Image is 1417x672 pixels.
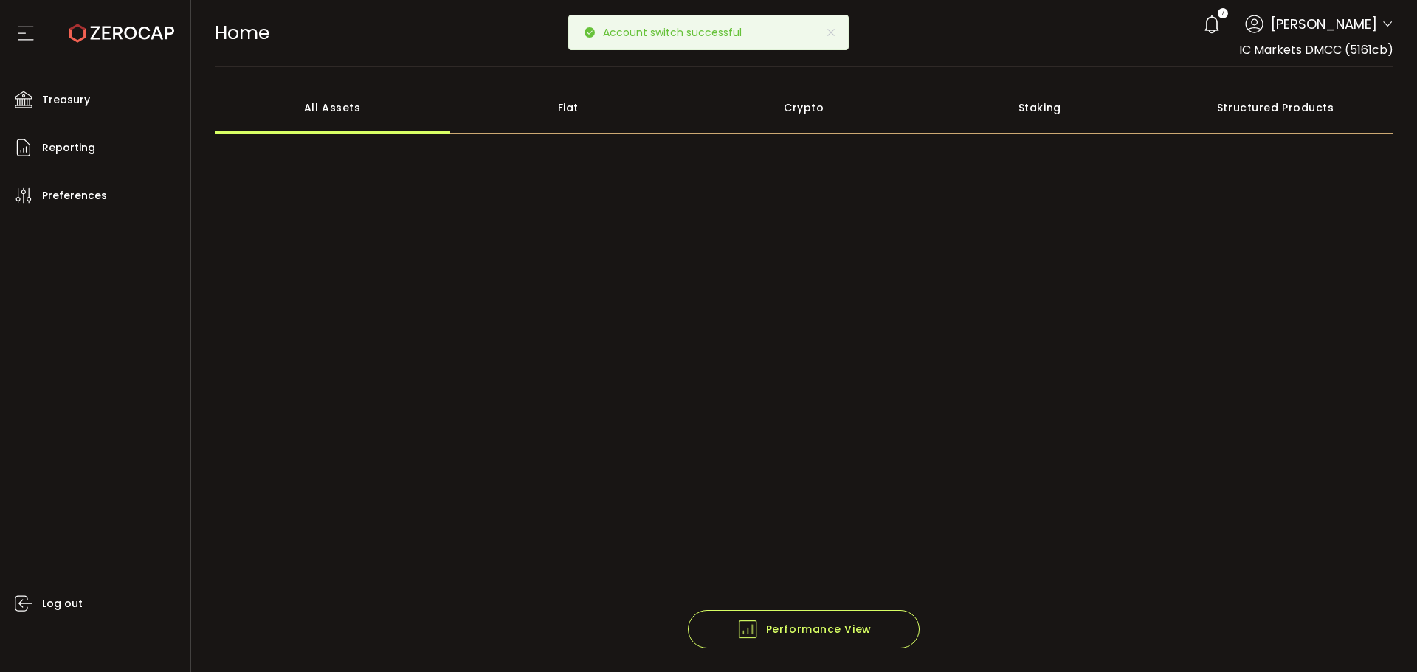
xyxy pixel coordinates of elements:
[450,82,686,134] div: Fiat
[737,618,872,640] span: Performance View
[1158,82,1394,134] div: Structured Products
[1221,8,1224,18] span: 7
[1271,14,1377,34] span: [PERSON_NAME]
[215,82,451,134] div: All Assets
[1239,41,1393,58] span: IC Markets DMCC (5161cb)
[42,185,107,207] span: Preferences
[686,82,923,134] div: Crypto
[215,20,269,46] span: Home
[603,27,754,38] p: Account switch successful
[42,137,95,159] span: Reporting
[42,593,83,614] span: Log out
[688,610,920,648] button: Performance View
[1343,601,1417,672] iframe: Chat Widget
[42,89,90,111] span: Treasury
[922,82,1158,134] div: Staking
